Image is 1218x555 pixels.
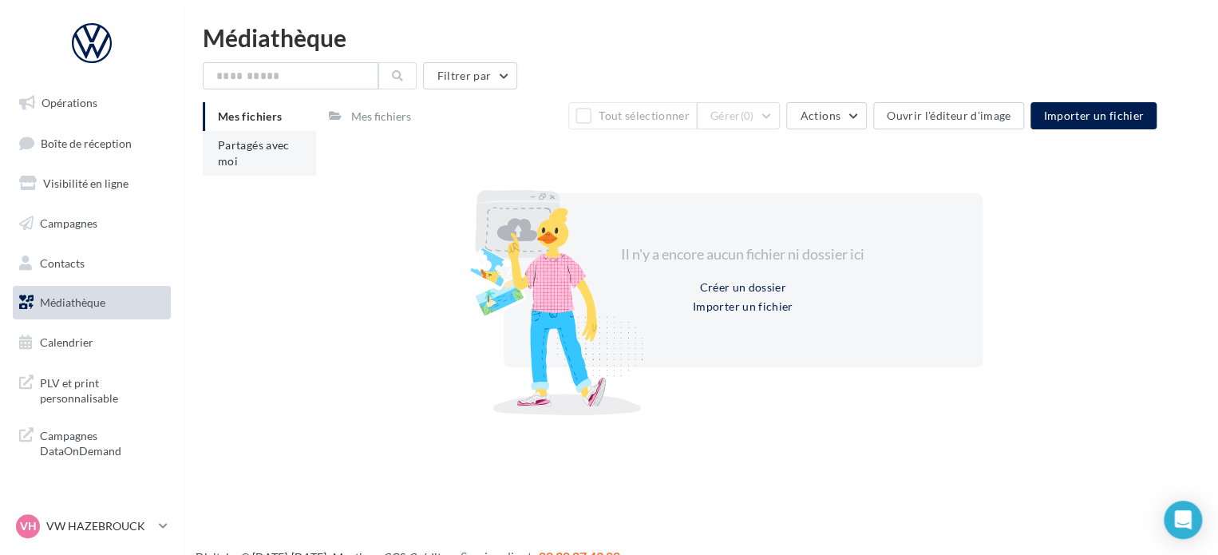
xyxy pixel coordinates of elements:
button: Filtrer par [423,62,517,89]
button: Tout sélectionner [568,102,696,129]
span: Contacts [40,256,85,269]
button: Ouvrir l'éditeur d'image [873,102,1024,129]
span: Campagnes [40,216,97,230]
span: Médiathèque [40,295,105,309]
button: Importer un fichier [1030,102,1157,129]
a: Campagnes [10,207,174,240]
a: Opérations [10,86,174,120]
button: Gérer(0) [697,102,781,129]
a: Campagnes DataOnDemand [10,418,174,466]
span: PLV et print personnalisable [40,372,164,406]
div: Médiathèque [203,26,1199,50]
button: Actions [786,102,866,129]
a: Boîte de réception [10,126,174,161]
div: Mes fichiers [351,109,411,125]
a: VH VW HAZEBROUCK [13,511,171,541]
span: Boîte de réception [41,136,132,149]
a: Calendrier [10,326,174,359]
span: Mes fichiers [218,109,282,123]
div: Open Intercom Messenger [1164,501,1202,539]
span: Il n'y a encore aucun fichier ni dossier ici [621,245,864,263]
span: Campagnes DataOnDemand [40,425,164,459]
span: Actions [800,109,840,122]
button: Créer un dossier [693,278,793,297]
p: VW HAZEBROUCK [46,518,152,534]
span: Calendrier [40,335,93,349]
span: Importer un fichier [1043,109,1144,122]
span: Opérations [42,96,97,109]
span: VH [20,518,37,534]
a: Médiathèque [10,286,174,319]
button: Importer un fichier [686,297,800,316]
span: Partagés avec moi [218,138,290,168]
a: Contacts [10,247,174,280]
a: Visibilité en ligne [10,167,174,200]
span: (0) [741,109,754,122]
a: PLV et print personnalisable [10,366,174,413]
span: Visibilité en ligne [43,176,129,190]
